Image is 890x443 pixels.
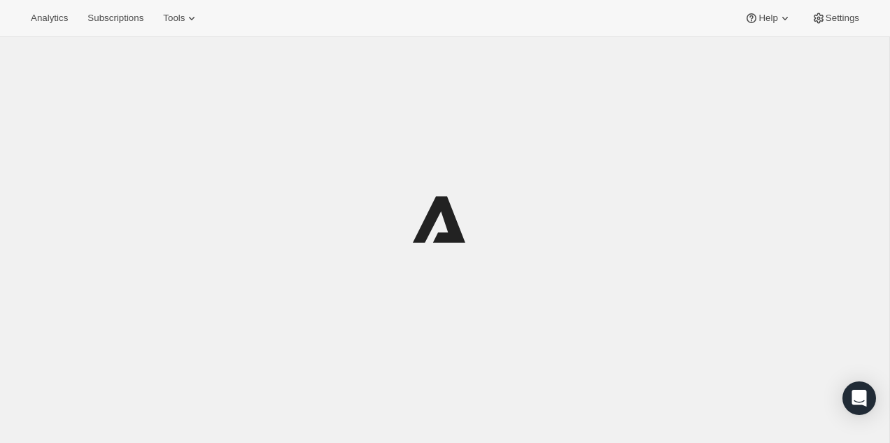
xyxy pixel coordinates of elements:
[31,13,68,24] span: Analytics
[758,13,777,24] span: Help
[79,8,152,28] button: Subscriptions
[842,381,876,415] div: Open Intercom Messenger
[803,8,868,28] button: Settings
[163,13,185,24] span: Tools
[736,8,800,28] button: Help
[155,8,207,28] button: Tools
[826,13,859,24] span: Settings
[22,8,76,28] button: Analytics
[87,13,143,24] span: Subscriptions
